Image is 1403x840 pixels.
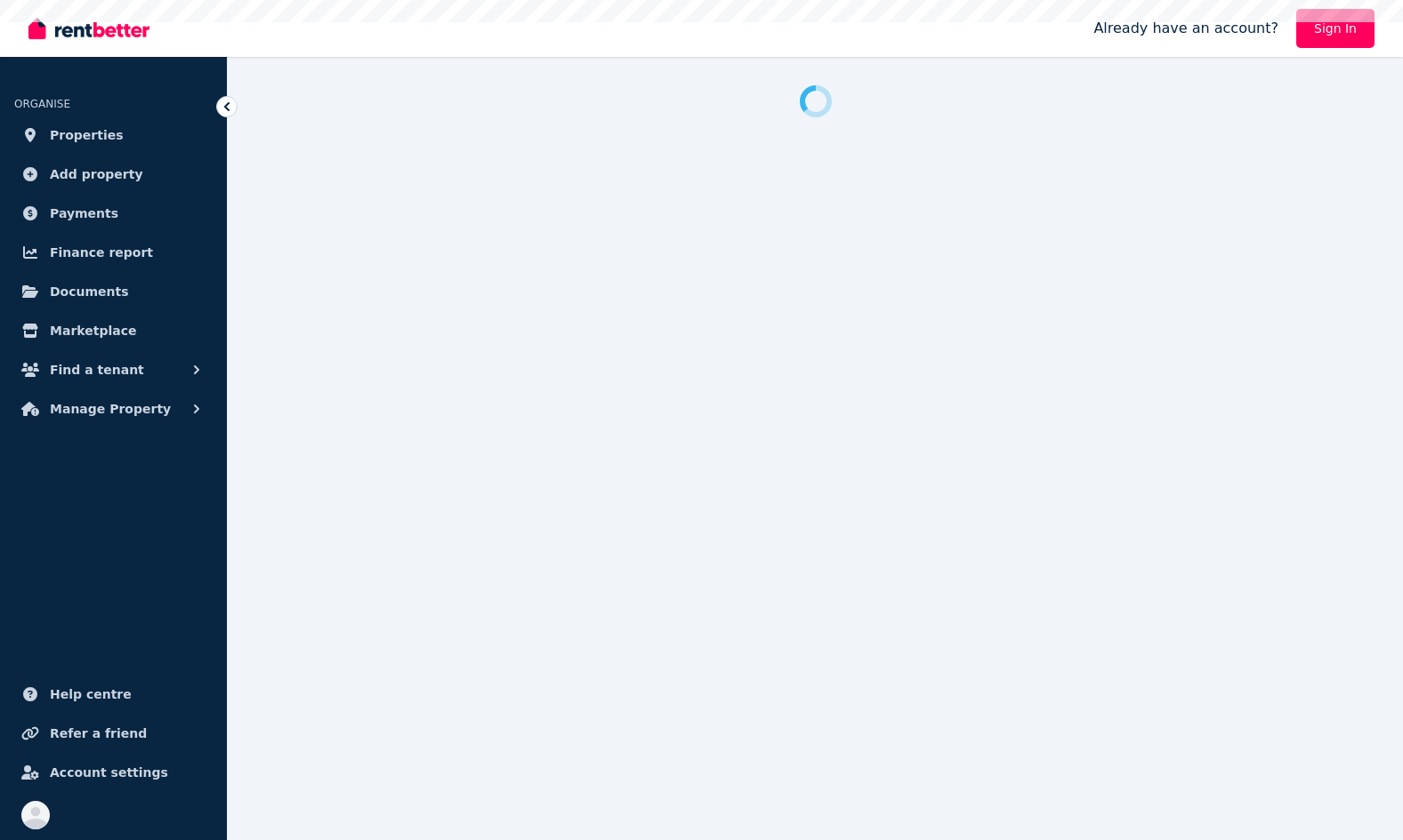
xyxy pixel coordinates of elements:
[14,676,213,712] a: Help centre
[50,281,129,302] span: Documents
[50,242,153,263] span: Finance report
[14,391,213,427] button: Manage Property
[1296,9,1375,48] a: Sign In
[50,723,147,744] span: Refer a friend
[50,684,132,705] span: Help centre
[50,320,136,341] span: Marketplace
[14,196,213,231] a: Payments
[50,398,171,420] span: Manage Property
[50,359,144,380] span: Find a tenant
[14,156,213,192] a: Add property
[50,164,143,185] span: Add property
[50,203,118,224] span: Payments
[14,117,213,153] a: Properties
[14,274,213,309] a: Documents
[14,716,213,751] a: Refer a friend
[14,755,213,790] a: Account settings
[14,352,213,388] button: Find a tenant
[14,235,213,270] a: Finance report
[28,15,149,42] img: RentBetter
[14,98,70,110] span: ORGANISE
[1093,18,1278,39] span: Already have an account?
[14,313,213,348] a: Marketplace
[50,124,124,146] span: Properties
[50,762,168,783] span: Account settings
